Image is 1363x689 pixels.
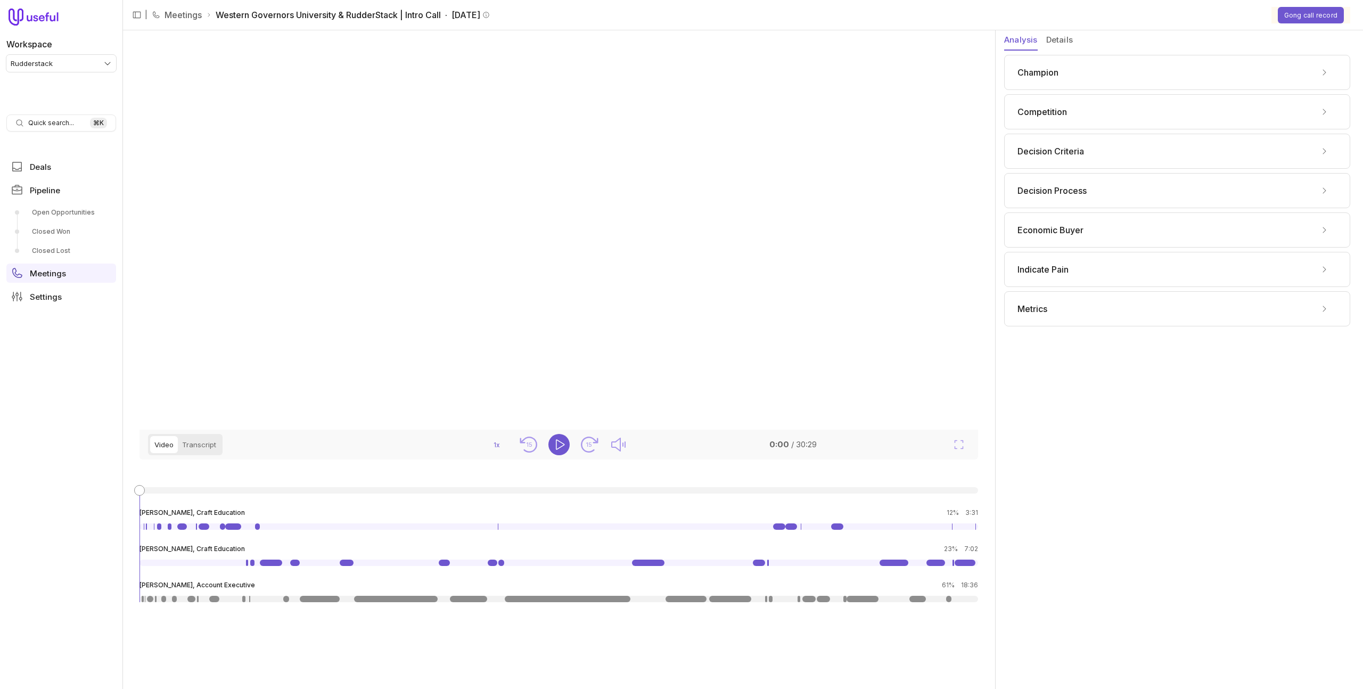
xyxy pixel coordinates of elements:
[1017,145,1084,158] span: Decision Criteria
[608,434,629,455] button: Mute
[519,434,540,455] button: Seek back 15 seconds
[948,434,970,455] button: Fullscreen
[441,9,451,21] span: ·
[90,118,107,128] kbd: ⌘ K
[578,434,600,455] button: Seek forward 15 seconds
[6,157,116,176] a: Deals
[6,181,116,200] a: Pipeline
[6,204,116,259] div: Pipeline submenu
[1017,105,1067,118] span: Competition
[216,9,490,21] span: Western Governors University & RudderStack | Intro Call
[30,293,62,301] span: Settings
[6,242,116,259] a: Closed Lost
[139,545,245,553] span: [PERSON_NAME], Craft Education
[796,439,817,449] time: 30:29
[961,581,978,589] time: 18:36
[1004,30,1038,51] button: Analysis
[485,437,510,453] button: 1x
[964,545,978,553] time: 7:02
[586,441,592,448] text: 15
[1017,302,1047,315] span: Metrics
[30,269,66,277] span: Meetings
[6,204,116,221] a: Open Opportunities
[28,119,74,127] span: Quick search...
[6,264,116,283] a: Meetings
[769,439,789,449] time: 0:00
[30,186,60,194] span: Pipeline
[139,581,255,589] span: [PERSON_NAME], Account Executive
[1017,224,1083,236] span: Economic Buyer
[165,9,202,21] a: Meetings
[1017,66,1058,79] span: Champion
[944,545,978,553] div: 23%
[30,163,51,171] span: Deals
[1017,263,1069,276] span: Indicate Pain
[6,223,116,240] a: Closed Won
[1017,184,1087,197] span: Decision Process
[947,508,978,517] div: 12%
[548,434,570,455] button: Play
[6,287,116,306] a: Settings
[791,439,794,449] span: /
[145,9,147,21] span: |
[526,441,532,448] text: 15
[178,436,220,453] button: Transcript
[1046,30,1073,51] button: Details
[6,38,52,51] label: Workspace
[150,436,178,453] button: Video
[1278,7,1344,23] button: Gong call record
[129,7,145,23] button: Collapse sidebar
[965,508,978,516] time: 3:31
[139,508,245,517] span: [PERSON_NAME], Craft Education
[942,581,978,589] div: 61%
[451,9,480,21] time: [DATE]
